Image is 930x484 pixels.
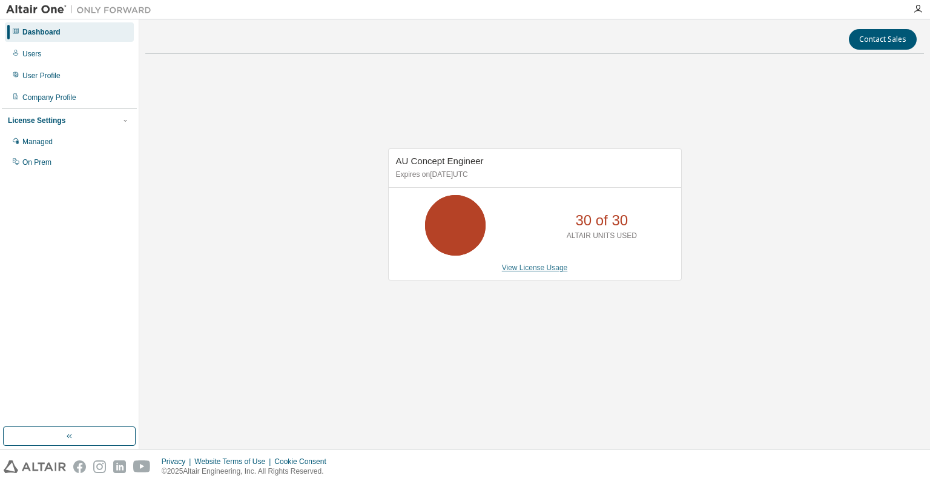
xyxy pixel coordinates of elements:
p: 30 of 30 [575,210,628,231]
img: instagram.svg [93,460,106,473]
div: Managed [22,137,53,147]
div: Dashboard [22,27,61,37]
span: AU Concept Engineer [396,156,484,166]
p: Expires on [DATE] UTC [396,170,671,180]
div: Users [22,49,41,59]
div: License Settings [8,116,65,125]
div: On Prem [22,157,51,167]
a: View License Usage [502,264,568,272]
img: linkedin.svg [113,460,126,473]
button: Contact Sales [849,29,917,50]
p: © 2025 Altair Engineering, Inc. All Rights Reserved. [162,466,334,477]
p: ALTAIR UNITS USED [567,231,637,241]
div: Company Profile [22,93,76,102]
img: Altair One [6,4,157,16]
div: User Profile [22,71,61,81]
div: Privacy [162,457,194,466]
img: facebook.svg [73,460,86,473]
div: Website Terms of Use [194,457,274,466]
div: Cookie Consent [274,457,333,466]
img: altair_logo.svg [4,460,66,473]
img: youtube.svg [133,460,151,473]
